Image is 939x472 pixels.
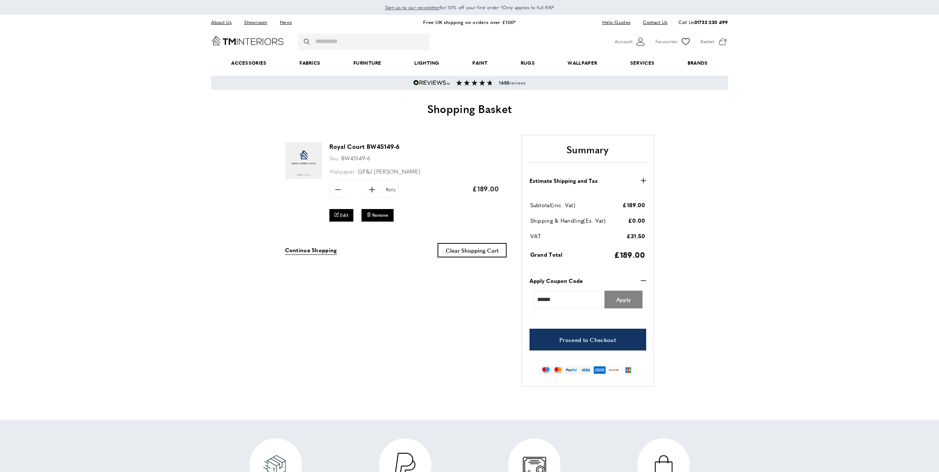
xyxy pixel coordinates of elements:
[283,52,337,74] a: Fabrics
[472,184,499,193] span: £189.00
[382,186,398,193] span: Rolls
[499,79,509,86] strong: 1655
[285,142,322,179] img: Royal Court BW45149-6
[446,246,498,254] span: Clear Shopping Cart
[637,17,667,27] a: Contact Us
[579,366,592,374] img: visa
[671,52,724,74] a: Brands
[614,249,645,260] span: £189.00
[329,167,356,175] span: Wallpaper:
[622,366,635,374] img: jcb
[530,250,563,258] span: Grand Total
[211,17,237,27] a: About Us
[456,80,493,86] img: Reviews section
[614,52,671,74] a: Services
[530,143,646,163] h2: Summary
[423,18,515,25] a: Free UK shipping on orders over £100*
[655,38,678,45] span: Favourites
[565,366,578,374] img: paypal
[427,100,512,116] span: Shopping Basket
[551,201,575,209] span: (inc. Vat)
[304,34,311,50] button: Search
[593,366,606,374] img: american-express
[655,36,691,47] a: Favourites
[372,212,388,218] span: Remove
[597,17,636,27] a: Help Guides
[499,80,525,86] span: reviews
[340,212,348,218] span: Edit
[398,52,456,74] a: Lighting
[211,36,284,45] a: Go to Home page
[530,176,646,185] button: Estimate Shipping and Tax
[285,246,337,255] a: Continue Shopping
[329,154,340,162] span: Sku:
[530,176,598,185] strong: Estimate Shipping and Tax
[530,216,584,224] span: Shipping & Handling
[274,17,297,27] a: News
[337,52,398,74] a: Furniture
[215,52,283,74] span: Accessories
[541,366,551,374] img: maestro
[553,366,563,374] img: mastercard
[438,243,507,257] button: Clear Shopping Cart
[615,36,646,47] button: Customer Account
[551,52,614,74] a: Wallpaper
[678,18,728,26] p: Call Us
[530,201,551,209] span: Subtotal
[329,142,400,151] a: Royal Court BW45149-6
[385,4,554,11] span: for 10% off your first order *Only applies to full RRP
[413,80,450,86] img: Reviews.io 5 stars
[615,38,633,45] span: Account
[607,366,620,374] img: discover
[285,246,337,254] span: Continue Shopping
[530,276,583,285] strong: Apply Coupon Code
[329,209,354,221] a: Edit Royal Court BW45149-6
[358,167,420,175] span: GP&J [PERSON_NAME]
[456,52,504,74] a: Paint
[239,17,273,27] a: Showroom
[694,18,728,25] a: 01733 230 499
[628,216,645,224] span: £0.00
[530,329,646,350] a: Proceed to Checkout
[627,232,645,240] span: £31.50
[361,209,394,221] button: Remove Royal Court BW45149-6
[604,291,642,308] button: Apply
[583,216,606,224] span: (Ex. Vat)
[616,297,631,302] span: Apply
[623,201,645,209] span: £189.00
[341,154,370,162] span: BW45149-6
[530,276,646,285] button: Apply Coupon Code
[504,52,551,74] a: Rugs
[385,4,440,11] a: Sign up to our newsletter
[530,232,541,240] span: VAT
[285,174,322,180] a: Royal Court BW45149-6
